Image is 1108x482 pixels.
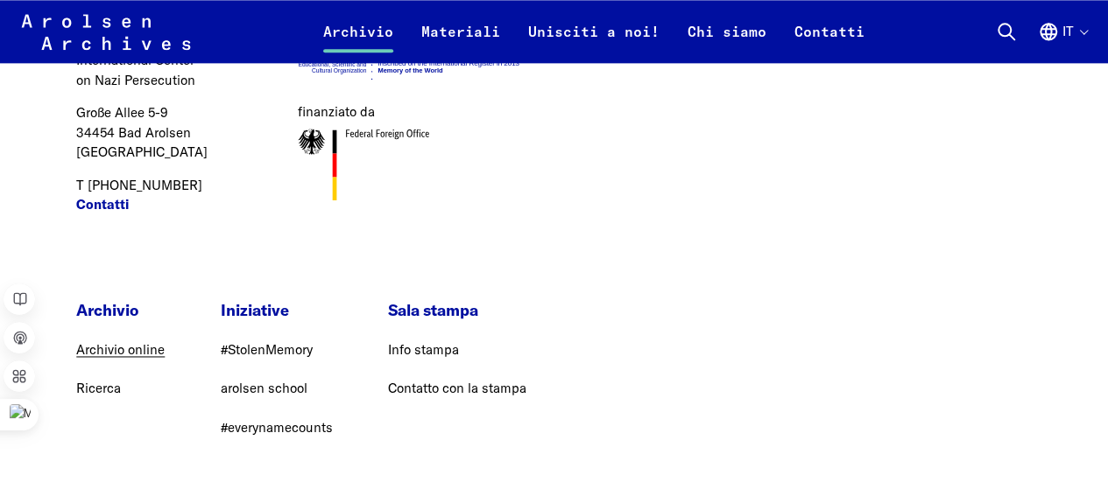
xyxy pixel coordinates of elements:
[674,21,780,63] a: Chi siamo
[221,298,333,322] p: Iniziative
[221,380,307,396] a: arolsen school
[76,195,129,215] a: Contatti
[221,419,333,436] a: #everynamecounts
[76,298,165,322] p: Archivio
[76,51,270,90] p: International Center on Nazi Persecution
[514,21,674,63] a: Unisciti a noi!
[407,21,514,63] a: Materiali
[309,21,407,63] a: Archivio
[76,298,526,453] nav: Piè di pagina
[76,103,270,163] p: Große Allee 5-9 34454 Bad Arolsen [GEOGRAPHIC_DATA]
[76,380,121,396] a: Ricerca
[388,380,526,396] a: Contatto con la stampa
[76,176,270,215] p: T [PHONE_NUMBER]
[221,341,313,358] a: #StolenMemory
[298,102,521,122] figcaption: finanziato da
[388,298,526,322] p: Sala stampa
[780,21,879,63] a: Contatti
[1038,21,1087,63] button: Italiano, selezione lingua
[76,341,165,358] a: Archivio online
[388,341,459,358] a: Info stampa
[309,10,879,52] nav: Primaria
